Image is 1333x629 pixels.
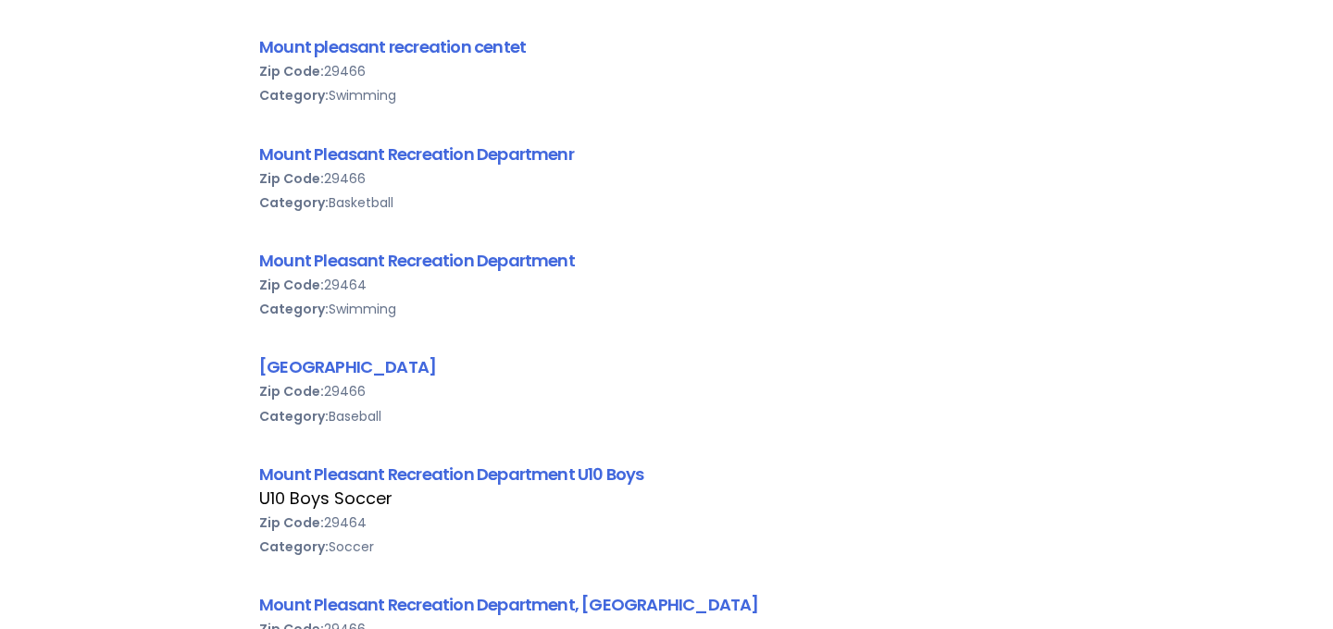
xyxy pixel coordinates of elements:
[259,191,1074,215] div: Basketball
[259,59,1074,83] div: 29466
[259,462,1074,487] div: Mount Pleasant Recreation Department U10 Boys
[259,487,1074,511] div: U10 Boys Soccer
[259,62,324,80] b: Zip Code:
[259,382,324,401] b: Zip Code:
[259,407,329,425] b: Category:
[259,300,329,318] b: Category:
[259,276,324,294] b: Zip Code:
[259,142,1074,166] div: Mount Pleasant Recreation Departmenr
[259,535,1074,559] div: Soccer
[259,166,1074,191] div: 29466
[259,537,329,556] b: Category:
[259,169,324,188] b: Zip Code:
[259,462,644,486] a: Mount Pleasant Recreation Department U10 Boys
[259,511,1074,535] div: 29464
[259,193,329,212] b: Category:
[259,83,1074,107] div: Swimming
[259,354,1074,379] div: [GEOGRAPHIC_DATA]
[259,297,1074,321] div: Swimming
[259,86,329,105] b: Category:
[259,592,1074,617] div: Mount Pleasant Recreation Department, [GEOGRAPHIC_DATA]
[259,513,324,532] b: Zip Code:
[259,593,758,616] a: Mount Pleasant Recreation Department, [GEOGRAPHIC_DATA]
[259,379,1074,403] div: 29466
[259,273,1074,297] div: 29464
[259,404,1074,428] div: Baseball
[259,35,526,58] a: Mount pleasant recreation centet
[259,248,1074,273] div: Mount Pleasant Recreation Department
[259,355,436,378] a: [GEOGRAPHIC_DATA]
[259,249,575,272] a: Mount Pleasant Recreation Department
[259,34,1074,59] div: Mount pleasant recreation centet
[259,142,574,166] a: Mount Pleasant Recreation Departmenr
